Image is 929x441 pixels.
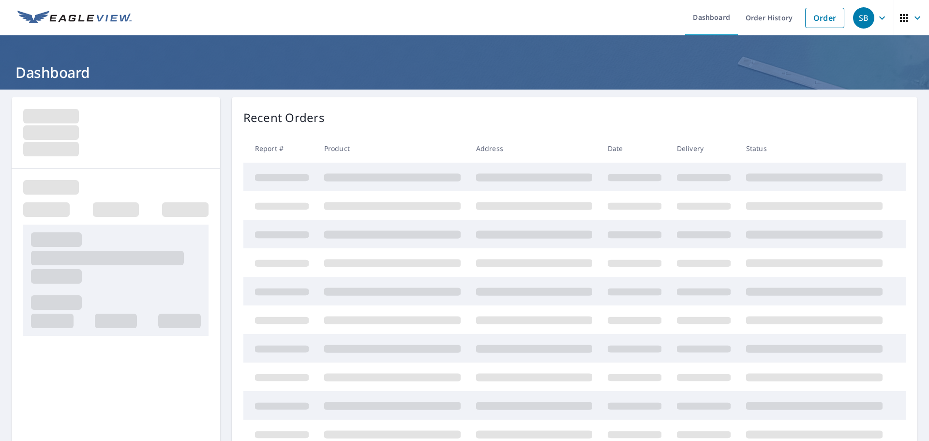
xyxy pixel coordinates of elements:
[12,62,917,82] h1: Dashboard
[600,134,669,163] th: Date
[468,134,600,163] th: Address
[853,7,874,29] div: SB
[738,134,890,163] th: Status
[316,134,468,163] th: Product
[669,134,738,163] th: Delivery
[17,11,132,25] img: EV Logo
[805,8,844,28] a: Order
[243,109,325,126] p: Recent Orders
[243,134,316,163] th: Report #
